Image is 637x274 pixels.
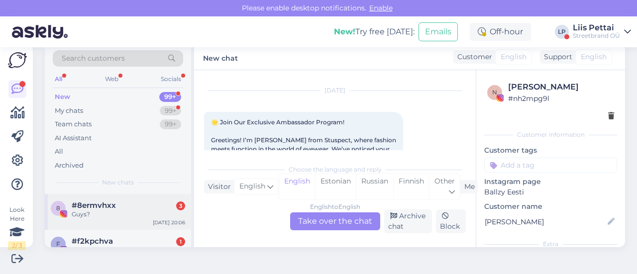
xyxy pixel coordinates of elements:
span: f [56,240,60,248]
span: Search customers [62,53,125,64]
div: Archive chat [384,209,432,233]
div: All [55,147,63,157]
div: Guys? [72,210,185,219]
div: Visitor [204,182,231,192]
div: 1 [176,237,185,246]
span: English [501,52,527,62]
div: 3 [176,201,185,210]
div: Customer [453,52,492,62]
div: Support [540,52,572,62]
div: Look Here [8,205,26,250]
img: Askly Logo [8,52,27,68]
div: Archived [55,161,84,171]
span: English [239,181,265,192]
div: 99+ [160,119,181,129]
div: AI Assistant [55,133,92,143]
div: Off-hour [470,23,531,41]
div: # nh2mpg9l [508,93,614,104]
span: English [581,52,607,62]
button: Emails [419,22,458,41]
b: New! [334,27,355,36]
input: Add name [485,216,606,227]
div: Team chats [55,119,92,129]
div: [DATE] [204,86,466,95]
span: Enable [366,3,396,12]
div: Web [103,73,120,86]
div: LP [555,25,569,39]
p: Customer name [484,201,617,212]
div: Customer information [484,130,617,139]
a: Liis PettaiStreetbrand OÜ [573,24,631,40]
div: Extra [484,240,617,249]
div: My chats [55,106,83,116]
div: New [55,92,70,102]
div: Me [460,182,475,192]
div: Liis Pettai [573,24,620,32]
div: Block [436,209,466,233]
p: Customer tags [484,145,617,156]
span: #8ermvhxx [72,201,116,210]
div: All [53,73,64,86]
div: Attachment [72,246,185,255]
div: Estonian [315,174,356,199]
div: Try free [DATE]: [334,26,415,38]
div: 99+ [160,106,181,116]
span: n [492,89,497,96]
div: [DATE] 20:06 [153,219,185,226]
p: Ballzy Eesti [484,187,617,197]
div: English [279,174,315,199]
div: [PERSON_NAME] [508,81,614,93]
div: Streetbrand OÜ [573,32,620,40]
div: Russian [356,174,393,199]
span: #f2kpchva [72,237,113,246]
div: Finnish [393,174,429,199]
div: 2 / 3 [8,241,26,250]
div: English to English [310,202,360,211]
div: Choose the language and reply [204,165,466,174]
span: 8 [56,204,60,212]
label: New chat [203,50,238,64]
span: Other [434,177,455,185]
div: 99+ [159,92,181,102]
input: Add a tag [484,158,617,173]
span: New chats [102,178,134,187]
p: Instagram page [484,177,617,187]
div: Socials [159,73,183,86]
div: Take over the chat [290,212,380,230]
